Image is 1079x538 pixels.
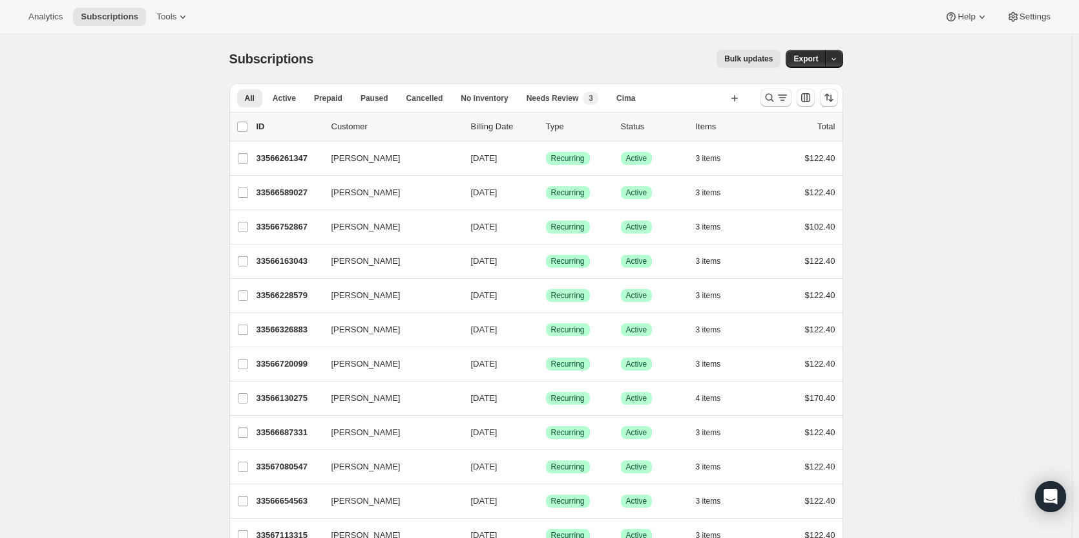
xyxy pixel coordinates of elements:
[257,289,321,302] p: 33566228579
[257,426,321,439] p: 33566687331
[1035,481,1066,512] div: Open Intercom Messenger
[696,252,735,270] button: 3 items
[551,393,585,403] span: Recurring
[257,252,835,270] div: 33566163043[PERSON_NAME][DATE]SuccessRecurringSuccessActive3 items$122.40
[937,8,996,26] button: Help
[471,462,498,471] span: [DATE]
[626,222,647,232] span: Active
[257,458,835,476] div: 33567080547[PERSON_NAME][DATE]SuccessRecurringSuccessActive3 items$122.40
[471,290,498,300] span: [DATE]
[820,89,838,107] button: Sort the results
[551,153,585,164] span: Recurring
[324,491,453,511] button: [PERSON_NAME]
[257,120,321,133] p: ID
[257,355,835,373] div: 33566720099[PERSON_NAME][DATE]SuccessRecurringSuccessActive3 items$122.40
[324,354,453,374] button: [PERSON_NAME]
[616,93,635,103] span: Cima
[471,427,498,437] span: [DATE]
[257,495,321,508] p: 33566654563
[28,12,63,22] span: Analytics
[471,222,498,231] span: [DATE]
[696,120,760,133] div: Items
[805,393,835,403] span: $170.40
[257,149,835,167] div: 33566261347[PERSON_NAME][DATE]SuccessRecurringSuccessActive3 items$122.40
[331,323,401,336] span: [PERSON_NAME]
[696,427,721,438] span: 3 items
[471,496,498,506] span: [DATE]
[471,188,498,197] span: [DATE]
[324,422,453,443] button: [PERSON_NAME]
[331,186,401,199] span: [PERSON_NAME]
[331,289,401,302] span: [PERSON_NAME]
[696,256,721,266] span: 3 items
[717,50,780,68] button: Bulk updates
[696,149,735,167] button: 3 items
[805,290,835,300] span: $122.40
[257,152,321,165] p: 33566261347
[626,496,647,506] span: Active
[257,389,835,407] div: 33566130275[PERSON_NAME][DATE]SuccessRecurringSuccessActive4 items$170.40
[331,221,401,233] span: [PERSON_NAME]
[1020,12,1051,22] span: Settings
[724,54,773,64] span: Bulk updates
[551,496,585,506] span: Recurring
[805,359,835,369] span: $122.40
[793,54,818,64] span: Export
[760,89,791,107] button: Search and filter results
[461,93,508,103] span: No inventory
[324,285,453,306] button: [PERSON_NAME]
[696,359,721,369] span: 3 items
[324,217,453,237] button: [PERSON_NAME]
[257,392,321,405] p: 33566130275
[805,496,835,506] span: $122.40
[361,93,388,103] span: Paused
[257,255,321,268] p: 33566163043
[331,392,401,405] span: [PERSON_NAME]
[696,286,735,305] button: 3 items
[257,218,835,236] div: 33566752867[PERSON_NAME][DATE]SuccessRecurringSuccessActive3 items$102.40
[724,89,745,107] button: Create new view
[471,393,498,403] span: [DATE]
[805,188,835,197] span: $122.40
[696,355,735,373] button: 3 items
[324,182,453,203] button: [PERSON_NAME]
[257,120,835,133] div: IDCustomerBilling DateTypeStatusItemsTotal
[331,495,401,508] span: [PERSON_NAME]
[626,393,647,403] span: Active
[273,93,296,103] span: Active
[696,321,735,339] button: 3 items
[696,462,721,472] span: 3 items
[551,222,585,232] span: Recurring
[331,426,401,439] span: [PERSON_NAME]
[551,290,585,301] span: Recurring
[551,256,585,266] span: Recurring
[546,120,611,133] div: Type
[257,184,835,202] div: 33566589027[PERSON_NAME][DATE]SuccessRecurringSuccessActive3 items$122.40
[999,8,1058,26] button: Settings
[324,148,453,169] button: [PERSON_NAME]
[696,325,721,335] span: 3 items
[324,251,453,272] button: [PERSON_NAME]
[471,359,498,369] span: [DATE]
[229,52,314,66] span: Subscriptions
[626,256,647,266] span: Active
[551,325,585,335] span: Recurring
[626,462,647,472] span: Active
[626,325,647,335] span: Active
[786,50,826,68] button: Export
[21,8,70,26] button: Analytics
[696,458,735,476] button: 3 items
[257,221,321,233] p: 33566752867
[81,12,138,22] span: Subscriptions
[471,325,498,334] span: [DATE]
[551,359,585,369] span: Recurring
[817,120,835,133] p: Total
[551,188,585,198] span: Recurring
[257,286,835,305] div: 33566228579[PERSON_NAME][DATE]SuccessRecurringSuccessActive3 items$122.40
[696,290,721,301] span: 3 items
[805,427,835,437] span: $122.40
[331,152,401,165] span: [PERSON_NAME]
[696,393,721,403] span: 4 items
[958,12,975,22] span: Help
[696,218,735,236] button: 3 items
